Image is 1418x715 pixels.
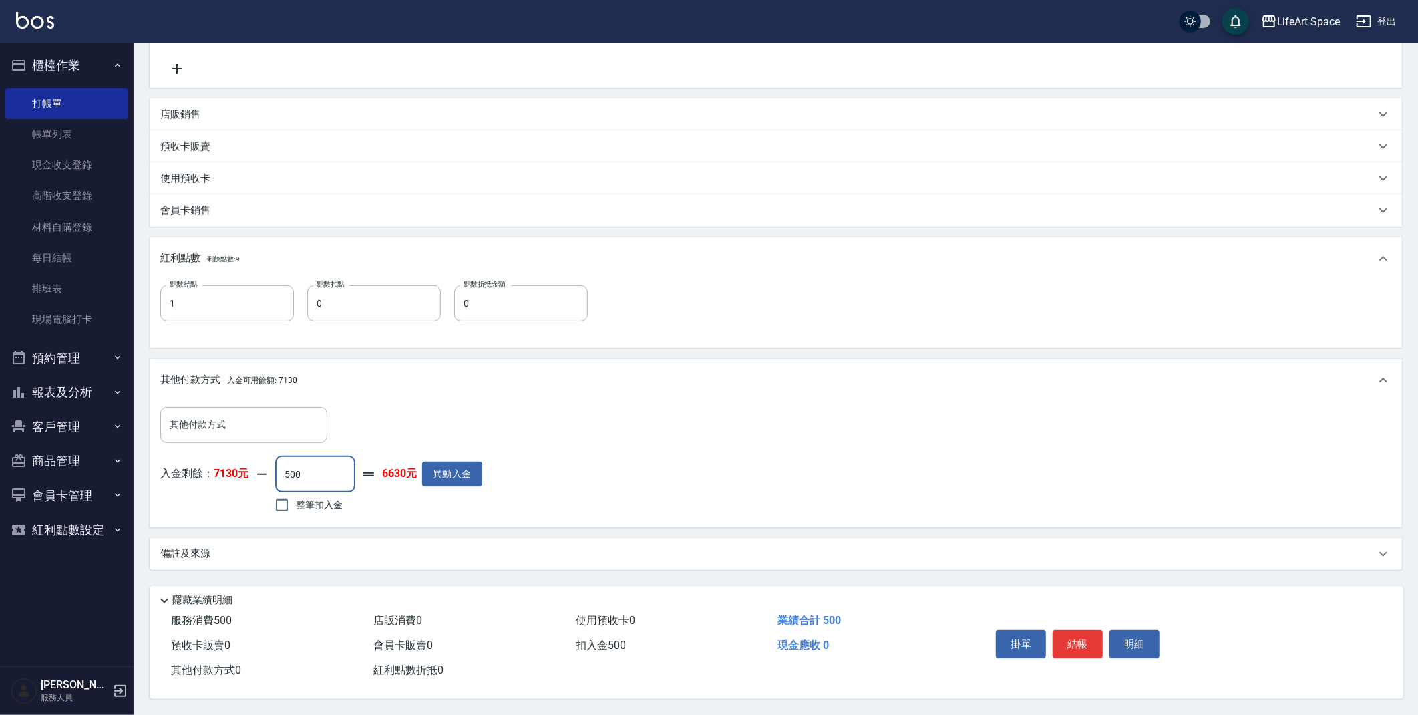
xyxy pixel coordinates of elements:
[296,498,343,512] span: 整筆扣入金
[5,444,128,478] button: 商品管理
[171,664,241,676] span: 其他付款方式 0
[1222,8,1249,35] button: save
[1256,8,1345,35] button: LifeArt Space
[373,664,444,676] span: 紅利點數折抵 0
[777,614,841,627] span: 業績合計 500
[160,251,240,266] p: 紅利點數
[1109,630,1160,658] button: 明細
[777,639,829,652] span: 現金應收 0
[160,172,210,186] p: 使用預收卡
[422,462,482,486] button: 異動入金
[382,467,417,481] strong: 6630元
[227,376,297,385] span: 入金可用餘額: 7130
[464,279,506,289] label: 點數折抵金額
[207,255,240,263] span: 剩餘點數: 9
[373,614,422,627] span: 店販消費 0
[5,88,128,119] a: 打帳單
[160,204,210,218] p: 會員卡銷售
[160,547,210,561] p: 備註及來源
[1277,13,1340,30] div: LifeArt Space
[41,692,109,704] p: 服務人員
[150,98,1402,130] div: 店販銷售
[171,614,232,627] span: 服務消費 500
[170,279,198,289] label: 點數給點
[5,212,128,243] a: 材料自購登錄
[150,194,1402,227] div: 會員卡銷售
[576,614,635,627] span: 使用預收卡 0
[5,410,128,444] button: 客戶管理
[576,639,626,652] span: 扣入金 500
[5,513,128,547] button: 紅利點數設定
[150,538,1402,570] div: 備註及來源
[160,108,200,122] p: 店販銷售
[16,12,54,29] img: Logo
[160,373,297,388] p: 其他付款方式
[160,467,248,481] p: 入金剩餘：
[172,593,232,607] p: 隱藏業績明細
[5,243,128,273] a: 每日結帳
[160,140,210,154] p: 預收卡販賣
[373,639,433,652] span: 會員卡販賣 0
[317,279,345,289] label: 點數扣點
[5,375,128,410] button: 報表及分析
[11,678,37,704] img: Person
[5,180,128,211] a: 高階收支登錄
[150,237,1402,280] div: 紅利點數剩餘點數: 9
[1351,9,1402,34] button: 登出
[5,48,128,83] button: 櫃檯作業
[214,467,248,480] strong: 7130元
[5,341,128,376] button: 預約管理
[5,304,128,335] a: 現場電腦打卡
[5,119,128,150] a: 帳單列表
[5,478,128,513] button: 會員卡管理
[5,273,128,304] a: 排班表
[150,162,1402,194] div: 使用預收卡
[1053,630,1103,658] button: 結帳
[5,150,128,180] a: 現金收支登錄
[996,630,1046,658] button: 掛單
[150,359,1402,402] div: 其他付款方式入金可用餘額: 7130
[171,639,230,652] span: 預收卡販賣 0
[41,678,109,692] h5: [PERSON_NAME]
[150,130,1402,162] div: 預收卡販賣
